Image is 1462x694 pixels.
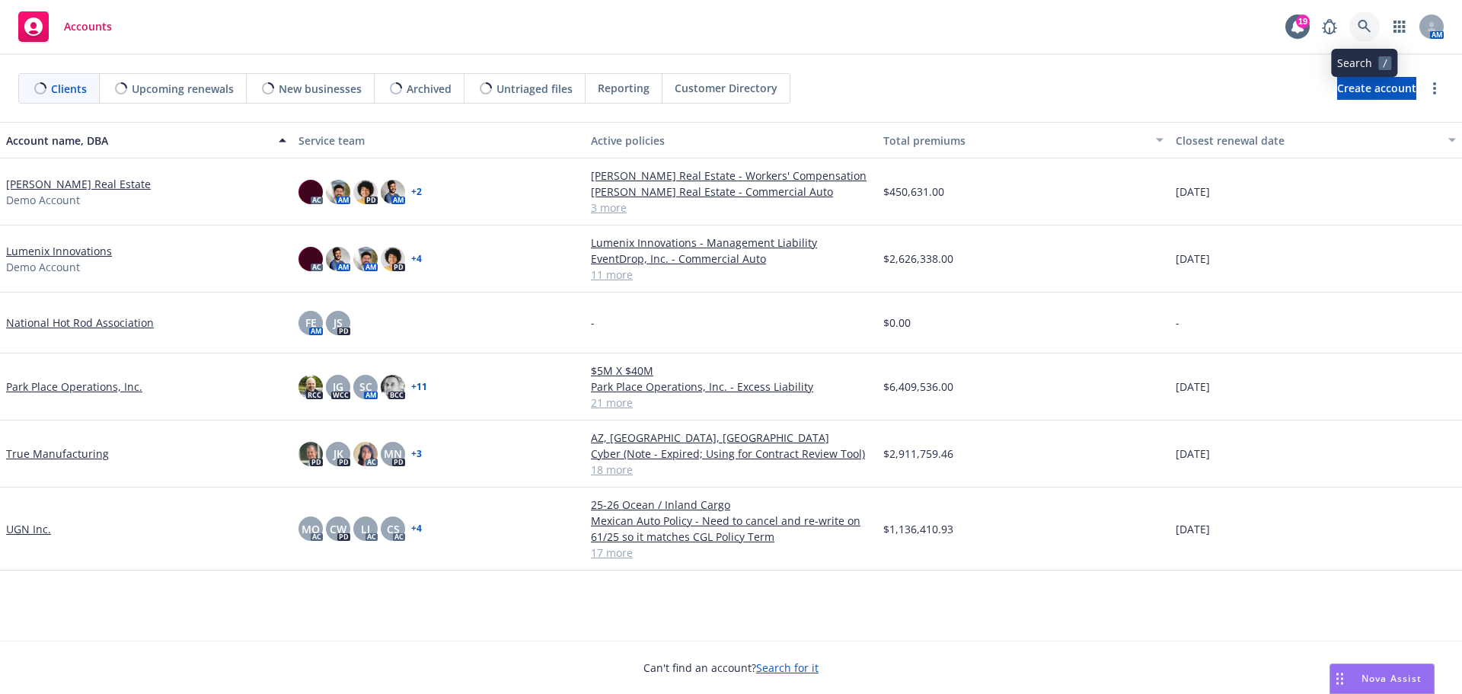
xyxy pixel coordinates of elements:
[591,430,871,446] a: AZ, [GEOGRAPHIC_DATA], [GEOGRAPHIC_DATA]
[6,521,51,537] a: UGN Inc.
[591,168,871,184] a: [PERSON_NAME] Real Estate - Workers' Compensation
[326,180,350,204] img: photo
[591,395,871,411] a: 21 more
[6,192,80,208] span: Demo Account
[1176,251,1210,267] span: [DATE]
[883,184,944,200] span: $450,631.00
[411,524,422,533] a: + 4
[877,122,1170,158] button: Total premiums
[6,243,112,259] a: Lumenix Innovations
[675,80,777,96] span: Customer Directory
[132,81,234,97] span: Upcoming renewals
[1176,379,1210,395] span: [DATE]
[326,247,350,271] img: photo
[305,315,317,331] span: FE
[883,251,953,267] span: $2,626,338.00
[6,379,142,395] a: Park Place Operations, Inc.
[292,122,585,158] button: Service team
[330,521,346,537] span: CW
[407,81,452,97] span: Archived
[1384,11,1415,42] a: Switch app
[1176,521,1210,537] span: [DATE]
[591,235,871,251] a: Lumenix Innovations - Management Liability
[591,497,871,513] a: 25-26 Ocean / Inland Cargo
[361,521,370,537] span: LI
[756,660,819,675] a: Search for it
[585,122,877,158] button: Active policies
[591,315,595,331] span: -
[591,513,871,545] a: Mexican Auto Policy - Need to cancel and re-write on 61/25 so it matches CGL Policy Term
[1176,315,1179,331] span: -
[6,176,151,192] a: [PERSON_NAME] Real Estate
[591,379,871,395] a: Park Place Operations, Inc. - Excess Liability
[51,81,87,97] span: Clients
[411,254,422,264] a: + 4
[12,5,118,48] a: Accounts
[1330,664,1435,694] button: Nova Assist
[302,521,320,537] span: MQ
[6,446,109,462] a: True Manufacturing
[387,521,400,537] span: CS
[496,81,573,97] span: Untriaged files
[883,379,953,395] span: $6,409,536.00
[1176,446,1210,462] span: [DATE]
[359,379,372,395] span: SC
[1349,11,1380,42] a: Search
[591,545,871,561] a: 17 more
[64,21,112,33] span: Accounts
[381,375,405,399] img: photo
[334,315,343,331] span: JS
[411,187,422,197] a: + 2
[591,267,871,283] a: 11 more
[6,133,270,149] div: Account name, DBA
[353,442,378,466] img: photo
[279,81,362,97] span: New businesses
[643,660,819,676] span: Can't find an account?
[298,247,323,271] img: photo
[1314,11,1345,42] a: Report a Bug
[298,133,579,149] div: Service team
[1337,74,1416,103] span: Create account
[6,259,80,275] span: Demo Account
[591,184,871,200] a: [PERSON_NAME] Real Estate - Commercial Auto
[1176,184,1210,200] span: [DATE]
[298,375,323,399] img: photo
[411,382,427,392] a: + 11
[1296,14,1310,28] div: 19
[1337,77,1416,100] a: Create account
[298,442,323,466] img: photo
[384,446,402,462] span: MN
[1170,122,1462,158] button: Closest renewal date
[6,315,154,331] a: National Hot Rod Association
[883,521,953,537] span: $1,136,410.93
[298,180,323,204] img: photo
[591,363,871,379] a: $5M X $40M
[381,247,405,271] img: photo
[333,379,343,395] span: JG
[883,315,911,331] span: $0.00
[591,133,871,149] div: Active policies
[381,180,405,204] img: photo
[1425,79,1444,98] a: more
[1361,672,1422,685] span: Nova Assist
[353,247,378,271] img: photo
[591,462,871,478] a: 18 more
[883,133,1147,149] div: Total premiums
[411,449,422,459] a: + 3
[591,200,871,216] a: 3 more
[598,80,650,96] span: Reporting
[334,446,343,462] span: JK
[353,180,378,204] img: photo
[1330,664,1349,693] div: Drag to move
[591,446,871,462] a: Cyber (Note - Expired; Using for Contract Review Tool)
[1176,133,1439,149] div: Closest renewal date
[883,446,953,462] span: $2,911,759.46
[591,251,871,267] a: EventDrop, Inc. - Commercial Auto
